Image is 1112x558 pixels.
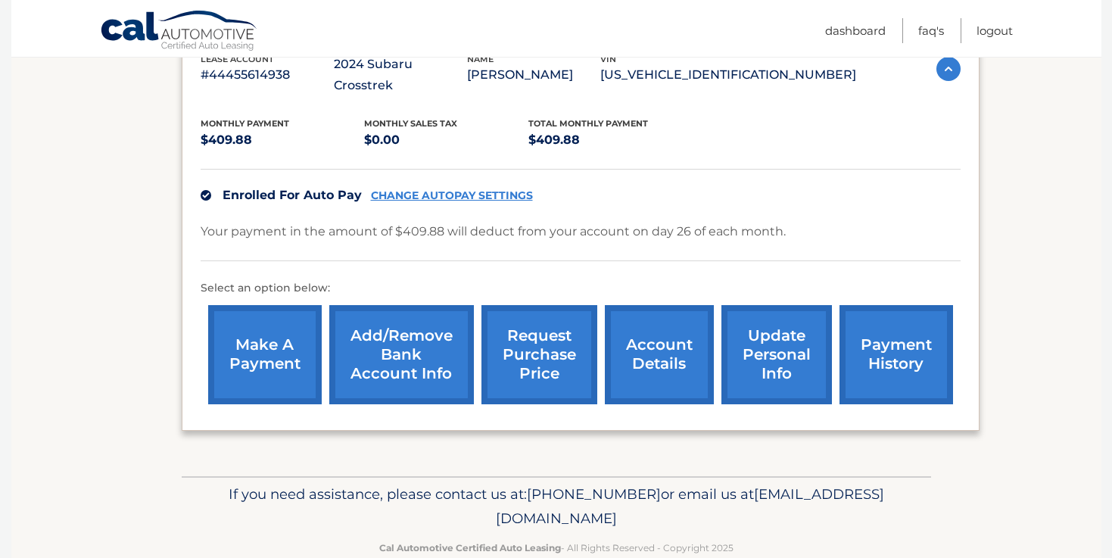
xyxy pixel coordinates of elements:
[334,54,467,96] p: 2024 Subaru Crosstrek
[364,118,457,129] span: Monthly sales Tax
[600,54,616,64] span: vin
[481,305,597,404] a: request purchase price
[201,221,786,242] p: Your payment in the amount of $409.88 will deduct from your account on day 26 of each month.
[467,64,600,86] p: [PERSON_NAME]
[600,64,856,86] p: [US_VEHICLE_IDENTIFICATION_NUMBER]
[721,305,832,404] a: update personal info
[201,129,365,151] p: $409.88
[192,540,921,556] p: - All Rights Reserved - Copyright 2025
[201,279,961,298] p: Select an option below:
[201,118,289,129] span: Monthly Payment
[100,10,259,54] a: Cal Automotive
[977,18,1013,43] a: Logout
[528,118,648,129] span: Total Monthly Payment
[201,190,211,201] img: check.svg
[528,129,693,151] p: $409.88
[918,18,944,43] a: FAQ's
[208,305,322,404] a: make a payment
[223,188,362,202] span: Enrolled For Auto Pay
[467,54,494,64] span: name
[192,482,921,531] p: If you need assistance, please contact us at: or email us at
[201,64,334,86] p: #44455614938
[329,305,474,404] a: Add/Remove bank account info
[839,305,953,404] a: payment history
[201,54,274,64] span: lease account
[605,305,714,404] a: account details
[936,57,961,81] img: accordion-active.svg
[825,18,886,43] a: Dashboard
[364,129,528,151] p: $0.00
[371,189,533,202] a: CHANGE AUTOPAY SETTINGS
[527,485,661,503] span: [PHONE_NUMBER]
[379,542,561,553] strong: Cal Automotive Certified Auto Leasing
